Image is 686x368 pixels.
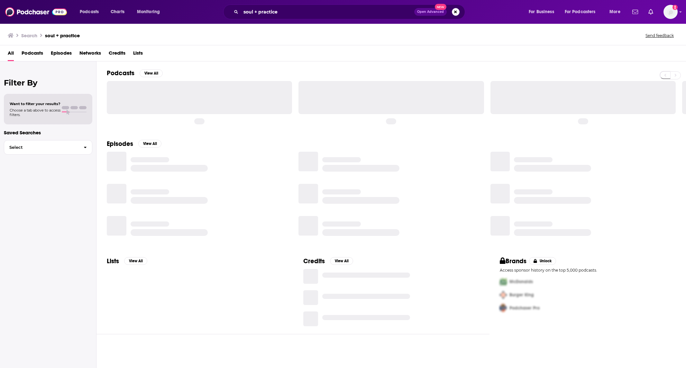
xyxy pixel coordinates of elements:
[4,145,78,149] span: Select
[529,257,556,265] button: Unlock
[51,48,72,61] a: Episodes
[133,48,143,61] a: Lists
[107,257,119,265] h2: Lists
[10,108,60,117] span: Choose a tab above to access filters.
[107,140,161,148] a: EpisodesView All
[414,8,447,16] button: Open AdvancedNew
[524,7,562,17] button: open menu
[4,130,92,136] p: Saved Searches
[45,32,80,39] h3: soul + practice
[565,7,596,16] span: For Podcasters
[133,7,168,17] button: open menu
[79,48,101,61] a: Networks
[672,5,678,10] svg: Add a profile image
[106,7,128,17] a: Charts
[500,257,526,265] h2: Brands
[509,305,540,310] span: Podchaser Pro
[529,7,554,16] span: For Business
[137,7,160,16] span: Monitoring
[111,7,124,16] span: Charts
[663,5,678,19] button: Show profile menu
[509,279,533,284] span: McDonalds
[107,257,147,265] a: ListsView All
[500,268,676,273] p: Access sponsor history on the top 5,000 podcasts.
[646,6,656,17] a: Show notifications dropdown
[561,7,605,17] button: open menu
[75,7,107,17] button: open menu
[21,32,37,39] h3: Search
[5,6,67,18] img: Podchaser - Follow, Share and Rate Podcasts
[124,257,147,265] button: View All
[8,48,14,61] a: All
[509,292,534,297] span: Burger King
[330,257,353,265] button: View All
[663,5,678,19] span: Logged in as eerdmans
[107,69,134,77] h2: Podcasts
[303,257,353,265] a: CreditsView All
[80,7,99,16] span: Podcasts
[107,69,163,77] a: PodcastsView All
[241,7,414,17] input: Search podcasts, credits, & more...
[435,4,446,10] span: New
[4,140,92,155] button: Select
[630,6,641,17] a: Show notifications dropdown
[10,102,60,106] span: Want to filter your results?
[22,48,43,61] a: Podcasts
[109,48,125,61] a: Credits
[644,33,676,38] button: Send feedback
[4,78,92,87] h2: Filter By
[609,7,620,16] span: More
[497,275,509,288] img: First Pro Logo
[140,69,163,77] button: View All
[497,301,509,315] img: Third Pro Logo
[303,257,325,265] h2: Credits
[663,5,678,19] img: User Profile
[497,288,509,301] img: Second Pro Logo
[138,140,161,148] button: View All
[417,10,444,13] span: Open Advanced
[107,140,133,148] h2: Episodes
[605,7,628,17] button: open menu
[229,4,471,19] div: Search podcasts, credits, & more...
